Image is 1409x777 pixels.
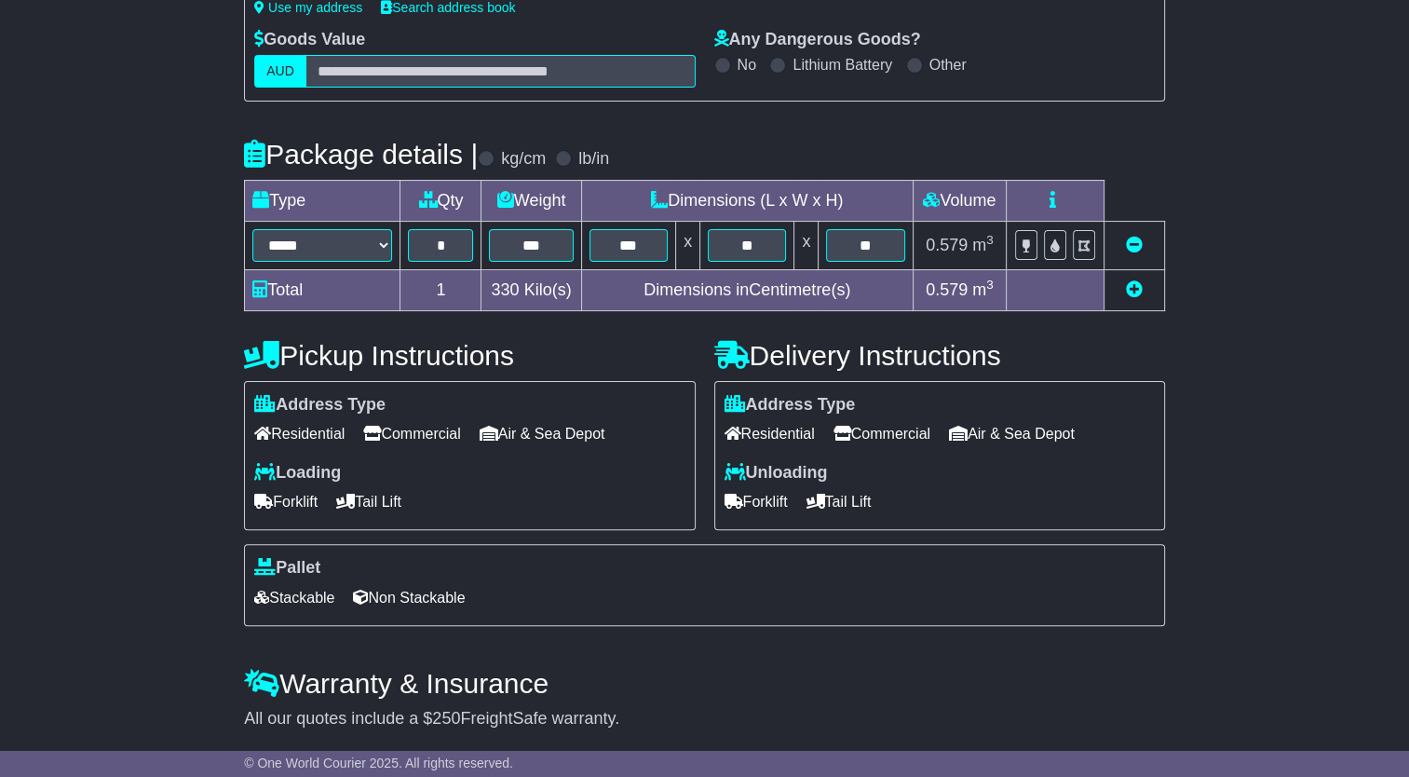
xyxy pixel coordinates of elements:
[986,278,994,292] sup: 3
[676,221,700,269] td: x
[481,180,581,221] td: Weight
[926,280,968,299] span: 0.579
[245,180,400,221] td: Type
[481,269,581,310] td: Kilo(s)
[492,280,520,299] span: 330
[926,236,968,254] span: 0.579
[949,419,1075,448] span: Air & Sea Depot
[244,139,478,170] h4: Package details |
[353,583,465,612] span: Non Stackable
[581,180,913,221] td: Dimensions (L x W x H)
[400,269,481,310] td: 1
[245,269,400,310] td: Total
[480,419,605,448] span: Air & Sea Depot
[714,30,921,50] label: Any Dangerous Goods?
[244,340,695,371] h4: Pickup Instructions
[725,463,828,484] label: Unloading
[254,395,386,416] label: Address Type
[254,419,345,448] span: Residential
[336,487,401,516] span: Tail Lift
[793,56,892,74] label: Lithium Battery
[725,395,856,416] label: Address Type
[581,269,913,310] td: Dimensions in Centimetre(s)
[929,56,967,74] label: Other
[738,56,756,74] label: No
[254,583,334,612] span: Stackable
[244,756,513,770] span: © One World Courier 2025. All rights reserved.
[244,668,1165,699] h4: Warranty & Insurance
[725,487,788,516] span: Forklift
[254,55,306,88] label: AUD
[254,558,320,579] label: Pallet
[806,487,872,516] span: Tail Lift
[1126,280,1143,299] a: Add new item
[794,221,819,269] td: x
[244,709,1165,729] div: All our quotes include a $ FreightSafe warranty.
[400,180,481,221] td: Qty
[254,30,365,50] label: Goods Value
[432,709,460,728] span: 250
[725,419,815,448] span: Residential
[578,149,609,170] label: lb/in
[254,487,318,516] span: Forklift
[913,180,1006,221] td: Volume
[254,463,341,484] label: Loading
[714,340,1165,371] h4: Delivery Instructions
[833,419,930,448] span: Commercial
[972,236,994,254] span: m
[363,419,460,448] span: Commercial
[986,233,994,247] sup: 3
[1126,236,1143,254] a: Remove this item
[972,280,994,299] span: m
[501,149,546,170] label: kg/cm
